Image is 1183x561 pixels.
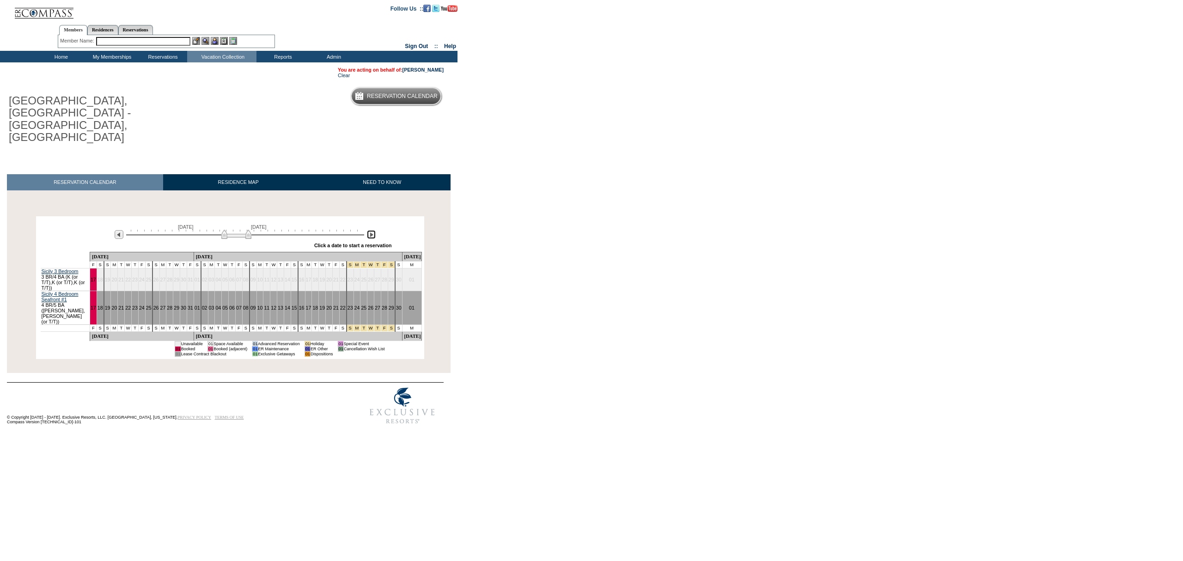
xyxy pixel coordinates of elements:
td: Booked [181,346,203,351]
td: 19 [104,268,111,291]
td: 20 [326,268,333,291]
td: 21 [118,268,125,291]
a: 18 [98,305,103,311]
td: [DATE] [402,331,421,341]
a: 02 [202,305,207,311]
td: M [111,324,118,331]
a: 17 [91,305,96,311]
td: 14 [284,268,291,291]
a: 21 [333,305,339,311]
td: 03 [208,268,215,291]
td: S [145,261,152,268]
img: Impersonate [211,37,219,45]
td: 01 [252,351,258,356]
td: 01 [338,346,343,351]
td: Thanksgiving [347,324,354,331]
a: 15 [292,305,297,311]
td: 4 BR/5 BA ([PERSON_NAME],[PERSON_NAME] (or T/T)) [41,291,90,324]
img: b_calculator.gif [229,37,237,45]
td: 07 [235,268,242,291]
td: F [138,261,145,268]
td: M [402,261,421,268]
td: 26 [152,268,159,291]
a: 03 [209,305,214,311]
td: F [138,324,145,331]
td: Thanksgiving [388,324,395,331]
td: 18 [312,268,319,291]
td: Dispositions [311,351,333,356]
td: M [208,261,215,268]
td: 24 [138,268,145,291]
a: 25 [361,305,366,311]
td: S [395,261,402,268]
a: 24 [139,305,145,311]
td: M [305,261,312,268]
td: M [159,261,166,268]
img: b_edit.gif [192,37,200,45]
td: 06 [229,268,236,291]
td: T [118,261,125,268]
td: S [152,324,159,331]
td: S [201,324,208,331]
a: Reservations [118,25,153,35]
td: 01 [338,341,343,346]
td: Holiday [311,341,333,346]
td: Vacation Collection [187,51,256,62]
a: 05 [222,305,228,311]
a: Residences [87,25,118,35]
td: 25 [360,268,367,291]
td: 22 [339,268,346,291]
td: [DATE] [402,252,421,261]
td: S [250,261,256,268]
span: You are acting on behalf of: [338,67,444,73]
a: 25 [146,305,152,311]
td: 20 [111,268,118,291]
td: T [132,261,139,268]
td: S [395,324,402,331]
td: Reports [256,51,307,62]
td: F [235,324,242,331]
a: Sicily 4 Bedroom Seafront #1 [42,291,79,302]
td: Thanksgiving [367,261,374,268]
a: 30 [396,305,402,311]
td: 30 [395,268,402,291]
td: 02 [201,268,208,291]
td: W [222,324,229,331]
td: S [298,261,305,268]
td: 01 [305,341,310,346]
td: 13 [277,268,284,291]
td: S [201,261,208,268]
img: Previous [115,230,123,239]
span: [DATE] [251,224,267,230]
td: 27 [159,268,166,291]
a: Clear [338,73,350,78]
td: Booked (adjacent) [213,346,248,351]
a: 20 [326,305,332,311]
td: T [326,324,333,331]
img: Exclusive Resorts [361,383,444,429]
td: T [166,261,173,268]
h5: Reservation Calendar [367,93,438,99]
a: Help [444,43,456,49]
td: 28 [166,268,173,291]
td: Thanksgiving [388,261,395,268]
td: T [132,324,139,331]
a: 21 [118,305,124,311]
img: Follow us on Twitter [432,5,439,12]
a: 26 [368,305,373,311]
td: W [319,324,326,331]
td: 28 [381,268,388,291]
a: 26 [153,305,159,311]
img: Become our fan on Facebook [423,5,431,12]
a: 23 [132,305,138,311]
span: :: [434,43,438,49]
td: 10 [256,268,263,291]
td: 04 [215,268,222,291]
td: F [332,324,339,331]
td: S [298,324,305,331]
td: T [215,324,222,331]
td: 18 [97,268,104,291]
td: 01 [252,346,258,351]
td: T [277,261,284,268]
td: 29 [173,268,180,291]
